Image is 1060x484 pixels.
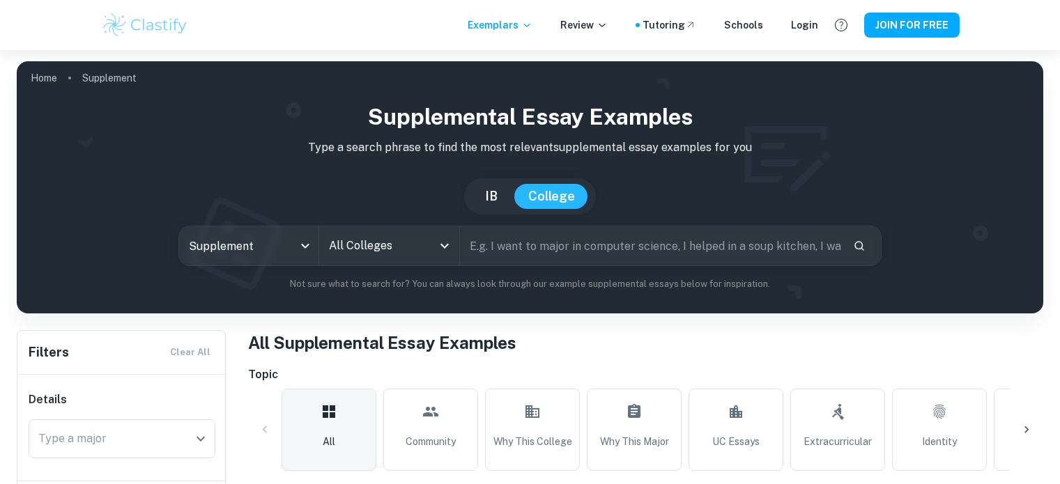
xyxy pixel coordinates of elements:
[829,13,853,37] button: Help and Feedback
[28,139,1032,156] p: Type a search phrase to find the most relevant supplemental essay examples for you
[791,17,818,33] a: Login
[468,17,532,33] p: Exemplars
[323,434,335,449] span: All
[28,277,1032,291] p: Not sure what to search for? You can always look through our example supplemental essays below fo...
[724,17,763,33] a: Schools
[804,434,872,449] span: Extracurricular
[864,13,960,38] button: JOIN FOR FREE
[101,11,190,39] img: Clastify logo
[460,226,842,265] input: E.g. I want to major in computer science, I helped in a soup kitchen, I want to join the debate t...
[28,100,1032,134] h1: Supplemental Essay Examples
[471,184,512,209] button: IB
[248,330,1043,355] h1: All Supplemental Essay Examples
[248,366,1043,383] h6: Topic
[847,234,871,258] button: Search
[191,429,210,448] button: Open
[17,61,1043,313] img: profile cover
[435,236,454,256] button: Open
[922,434,957,449] span: Identity
[643,17,696,33] a: Tutoring
[29,391,215,408] h6: Details
[600,434,669,449] span: Why This Major
[29,343,69,362] h6: Filters
[82,70,137,86] p: Supplement
[560,17,608,33] p: Review
[493,434,572,449] span: Why This College
[712,434,760,449] span: UC Essays
[514,184,589,209] button: College
[406,434,456,449] span: Community
[31,68,57,88] a: Home
[179,226,318,265] div: Supplement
